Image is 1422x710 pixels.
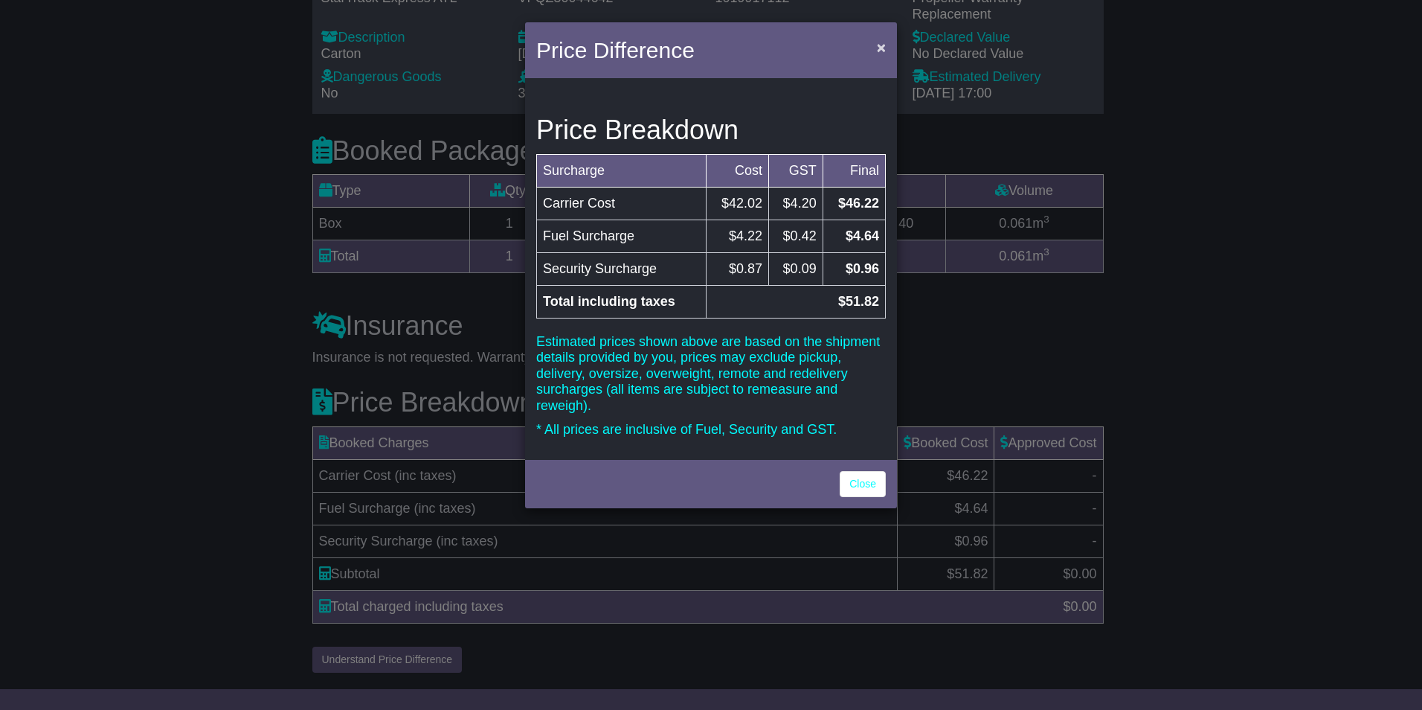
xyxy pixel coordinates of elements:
[769,154,823,187] td: GST
[537,252,707,285] td: Security Surcharge
[536,334,886,415] p: Estimated prices shown above are based on the shipment details provided by you, prices may exclud...
[706,252,768,285] td: $0.87
[537,154,707,187] td: Surcharge
[536,115,886,145] h3: Price Breakdown
[823,220,885,252] td: $4.64
[823,252,885,285] td: $0.96
[537,220,707,252] td: Fuel Surcharge
[769,252,823,285] td: $0.09
[877,39,886,56] span: ×
[869,32,893,63] button: Close
[769,187,823,220] td: $4.20
[823,187,885,220] td: $46.22
[706,187,768,220] td: $42.02
[840,471,886,497] a: Close
[537,285,707,318] td: Total including taxes
[823,154,885,187] td: Final
[536,33,695,67] h4: Price Difference
[769,220,823,252] td: $0.42
[706,154,768,187] td: Cost
[706,285,885,318] td: $51.82
[536,422,886,438] p: * All prices are inclusive of Fuel, Security and GST.
[706,220,768,252] td: $4.22
[537,187,707,220] td: Carrier Cost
